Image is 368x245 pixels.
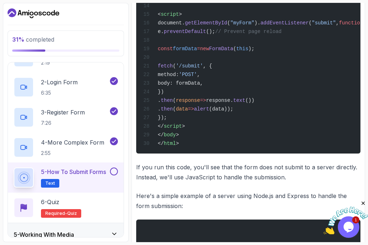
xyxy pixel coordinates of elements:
span: fetch [158,63,173,69]
span: ( [173,63,176,69]
p: If you run this code, you'll see that the form does not submit to a server directly. Instead, we'... [136,162,360,182]
span: completed [12,36,54,43]
button: 2-Login Form6:35 [14,77,118,97]
span: e. [158,29,164,34]
span: > [176,141,179,146]
p: 2:55 [41,150,104,157]
span: formData [173,46,197,52]
span: ); [248,46,254,52]
span: => [188,106,194,112]
span: Text [45,180,55,186]
span: ( [227,20,230,26]
span: . [158,106,161,112]
button: 3-Register Form7:26 [14,107,118,127]
span: (data)); [209,106,233,112]
span: < [158,11,161,17]
span: text [233,98,245,103]
span: quiz [67,211,77,216]
p: 6:35 [41,89,78,96]
span: // Prevent page reload [215,29,282,34]
button: 6-QuizRequired-quiz [14,198,118,218]
span: html [164,141,176,146]
span: 'POST' [179,72,197,77]
span: addEventListener [261,20,309,26]
span: </ [158,132,164,138]
span: }) [158,89,164,95]
span: , [197,72,200,77]
span: new [200,46,209,52]
span: script [164,123,182,129]
span: ( [309,20,312,26]
p: 4 - More Complex Form [41,138,104,147]
h3: 5 - Working With Media [14,230,74,239]
span: preventDefault [164,29,206,34]
button: 4-More Complex Form2:55 [14,137,118,157]
span: document. [158,20,185,26]
span: > [176,132,179,138]
button: 5-How to Submit FormsText [14,168,118,188]
span: const [158,46,173,52]
p: Here's a simple example of a server using Node.js and Express to handle the form submission: [136,191,360,211]
span: > [182,123,185,129]
p: 2 - Login Form [41,78,78,86]
span: data [176,106,188,112]
span: }); [158,115,167,121]
span: body: formData, [158,80,203,86]
span: , { [203,63,212,69]
span: => [200,98,206,103]
span: Required- [45,211,67,216]
span: FormData [209,46,233,52]
span: script [161,11,179,17]
span: 31 % [12,36,24,43]
p: 5 - How to Submit Forms [41,168,106,176]
span: > [179,11,182,17]
span: "submit" [312,20,336,26]
p: 6 - Quiz [41,198,59,206]
span: response [176,98,200,103]
span: '/submit' [176,63,203,69]
p: 3 - Register Form [41,108,85,117]
span: alert [194,106,209,112]
span: (); [206,29,215,34]
a: Dashboard [8,8,59,19]
span: then [161,98,173,103]
span: then [161,106,173,112]
span: body [164,132,176,138]
span: . [158,98,161,103]
span: ( [173,106,176,112]
span: "myForm" [230,20,254,26]
p: 7:26 [41,119,85,127]
span: ( [173,98,176,103]
span: method: [158,72,179,77]
span: getElementById [185,20,227,26]
span: ( [233,46,236,52]
span: = [197,46,200,52]
p: 2:19 [41,59,91,66]
span: function [339,20,363,26]
iframe: chat widget [323,200,368,234]
span: this [236,46,248,52]
span: , [336,20,339,26]
span: </ [158,141,164,146]
span: </ [158,123,164,129]
span: ()) [245,98,254,103]
span: response. [206,98,233,103]
span: ). [254,20,261,26]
